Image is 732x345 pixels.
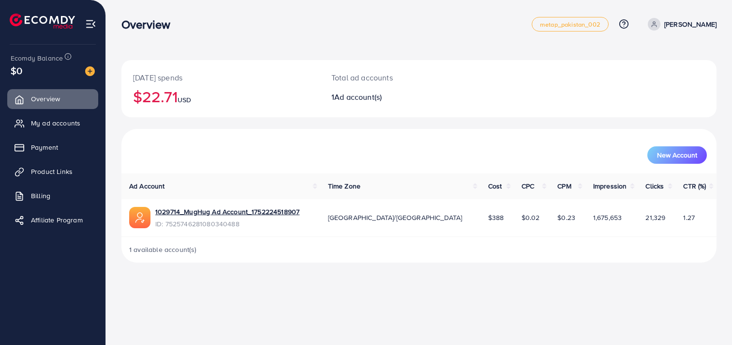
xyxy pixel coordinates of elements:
[657,152,697,158] span: New Account
[328,181,360,191] span: Time Zone
[532,17,609,31] a: metap_pakistan_002
[647,146,707,164] button: New Account
[557,181,571,191] span: CPM
[155,219,299,229] span: ID: 7525746281080340488
[31,215,83,225] span: Affiliate Program
[133,87,308,106] h2: $22.71
[178,95,191,105] span: USD
[155,207,299,217] a: 1029714_MugHug Ad Account_1752224518907
[129,181,165,191] span: Ad Account
[644,18,717,31] a: [PERSON_NAME]
[522,213,540,222] span: $0.02
[11,53,63,63] span: Ecomdy Balance
[593,181,627,191] span: Impression
[664,18,717,30] p: [PERSON_NAME]
[129,207,150,228] img: ic-ads-acc.e4c84228.svg
[331,72,457,83] p: Total ad accounts
[31,94,60,104] span: Overview
[593,213,622,222] span: 1,675,653
[522,181,534,191] span: CPC
[557,213,575,222] span: $0.23
[31,167,73,176] span: Product Links
[31,142,58,152] span: Payment
[85,66,95,76] img: image
[11,63,22,78] span: $0
[645,181,664,191] span: Clicks
[645,213,665,222] span: 21,329
[31,118,80,128] span: My ad accounts
[7,186,98,205] a: Billing
[7,113,98,133] a: My ad accounts
[7,210,98,230] a: Affiliate Program
[331,93,457,102] h2: 1
[540,21,600,28] span: metap_pakistan_002
[7,162,98,181] a: Product Links
[334,92,382,102] span: Ad account(s)
[328,213,463,222] span: [GEOGRAPHIC_DATA]/[GEOGRAPHIC_DATA]
[7,89,98,109] a: Overview
[7,138,98,157] a: Payment
[488,181,502,191] span: Cost
[85,18,96,30] img: menu
[683,181,706,191] span: CTR (%)
[10,14,75,29] img: logo
[683,213,695,222] span: 1.27
[121,17,178,31] h3: Overview
[488,213,504,222] span: $388
[129,245,197,254] span: 1 available account(s)
[133,72,308,83] p: [DATE] spends
[31,191,50,201] span: Billing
